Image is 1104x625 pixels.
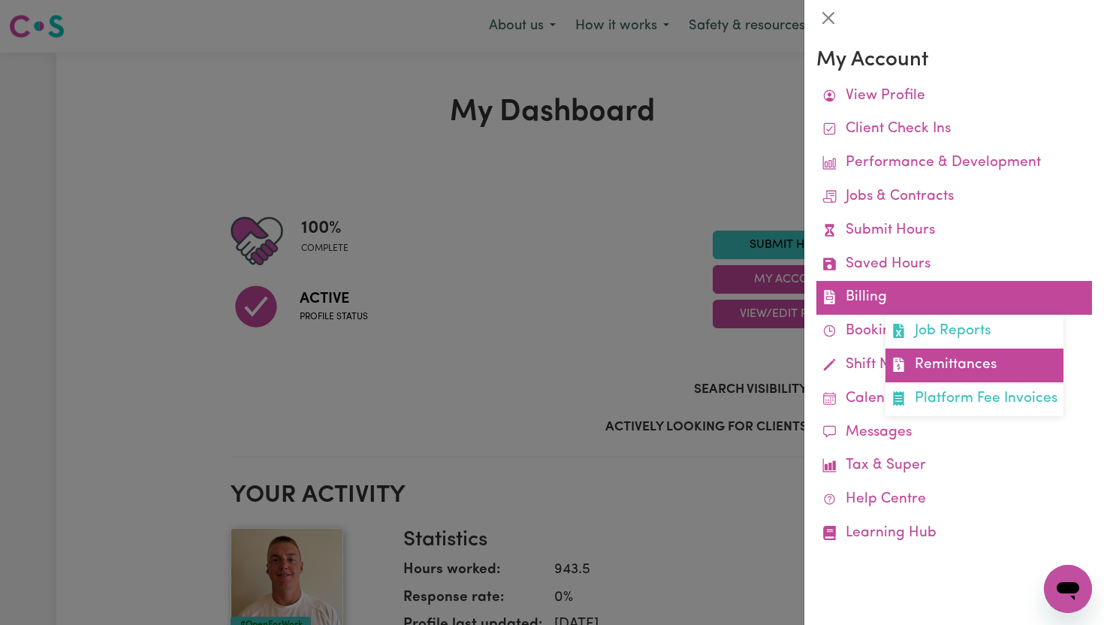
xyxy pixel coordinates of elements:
[1044,565,1092,613] iframe: Button to launch messaging window
[816,146,1092,180] a: Performance & Development
[885,349,1063,382] a: Remittances
[816,416,1092,450] a: Messages
[816,281,1092,315] a: BillingJob ReportsRemittancesPlatform Fee Invoices
[816,113,1092,146] a: Client Check Ins
[816,449,1092,483] a: Tax & Super
[816,483,1092,517] a: Help Centre
[816,349,1092,382] a: Shift Notes
[816,6,840,30] button: Close
[816,517,1092,551] a: Learning Hub
[816,48,1092,74] h3: My Account
[816,180,1092,214] a: Jobs & Contracts
[816,382,1092,416] a: Calendar
[816,248,1092,282] a: Saved Hours
[885,315,1063,349] a: Job Reports
[816,80,1092,113] a: View Profile
[816,214,1092,248] a: Submit Hours
[816,315,1092,349] a: Bookings
[885,382,1063,416] a: Platform Fee Invoices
